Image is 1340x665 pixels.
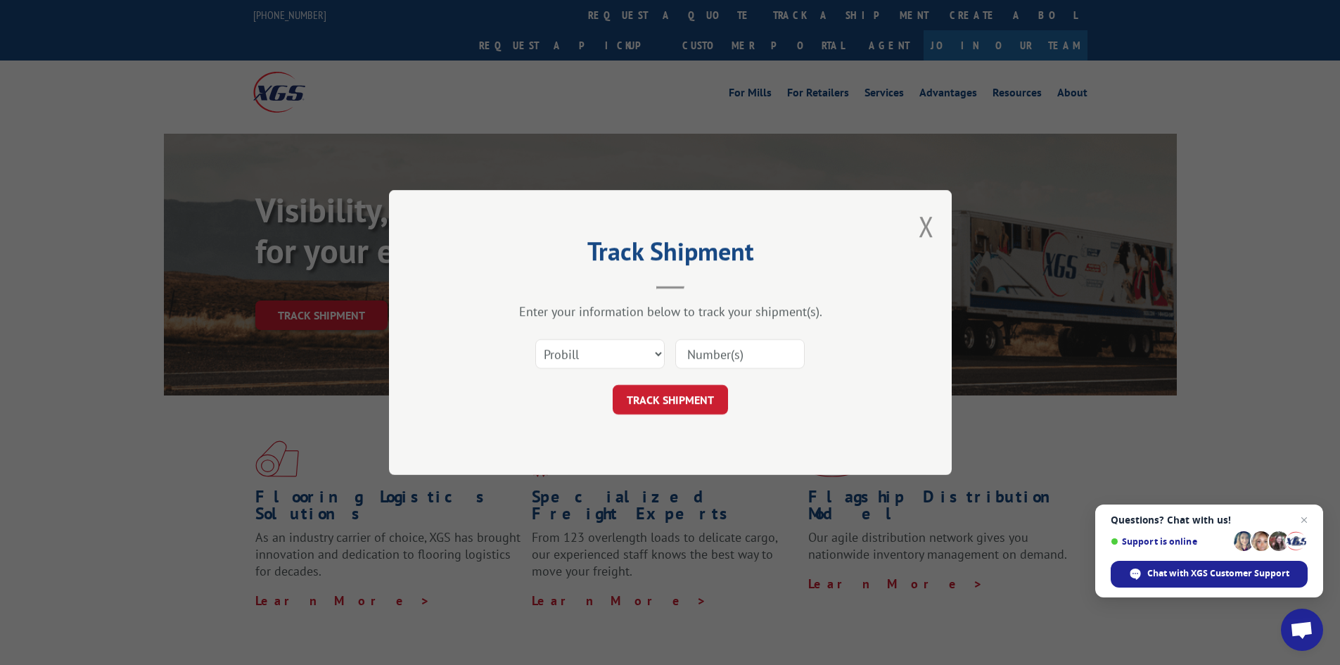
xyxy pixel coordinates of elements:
[613,385,728,414] button: TRACK SHIPMENT
[1281,609,1323,651] div: Open chat
[1111,561,1308,588] div: Chat with XGS Customer Support
[459,241,881,268] h2: Track Shipment
[919,208,934,245] button: Close modal
[1296,512,1313,528] span: Close chat
[675,339,805,369] input: Number(s)
[1147,567,1289,580] span: Chat with XGS Customer Support
[1111,514,1308,526] span: Questions? Chat with us!
[459,303,881,319] div: Enter your information below to track your shipment(s).
[1111,536,1229,547] span: Support is online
